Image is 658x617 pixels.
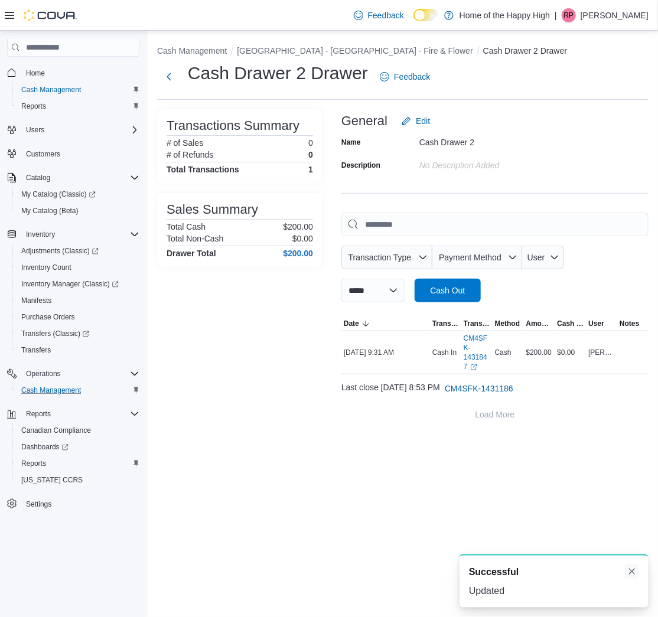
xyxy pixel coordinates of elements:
span: Load More [475,409,515,420]
div: $0.00 [555,345,586,360]
span: $200.00 [526,348,552,357]
button: Home [2,64,144,81]
a: Manifests [17,293,56,308]
span: My Catalog (Beta) [21,206,79,216]
input: Dark Mode [413,9,438,21]
span: Transfers (Classic) [17,327,139,341]
h1: Cash Drawer 2 Drawer [188,61,368,85]
span: Customers [21,146,139,161]
img: Cova [24,9,77,21]
button: Reports [2,406,144,422]
a: CM4SFK-1431847External link [464,334,490,371]
button: Purchase Orders [12,309,144,325]
a: Customers [21,147,65,161]
span: CM4SFK-1431186 [445,383,513,394]
span: [US_STATE] CCRS [21,475,83,485]
a: Settings [21,497,56,511]
span: Feedback [368,9,404,21]
h4: 1 [308,165,313,174]
span: Dark Mode [413,21,414,22]
span: Reports [21,102,46,111]
span: Purchase Orders [21,312,75,322]
span: Operations [21,367,139,381]
span: User [588,319,604,328]
span: Cash Management [21,386,81,395]
button: Transfers [12,342,144,358]
button: Users [21,123,49,137]
button: Notes [617,316,649,331]
button: My Catalog (Beta) [12,203,144,219]
span: Reports [17,456,139,471]
span: Canadian Compliance [17,423,139,438]
a: Dashboards [17,440,73,454]
span: Dashboards [21,442,69,452]
p: $200.00 [283,222,313,231]
h4: Drawer Total [167,249,216,258]
span: Method [495,319,520,328]
p: 0 [308,150,313,159]
a: Adjustments (Classic) [12,243,144,259]
a: [US_STATE] CCRS [17,473,87,487]
button: Dismiss toast [625,564,639,579]
span: Transfers [21,345,51,355]
button: Cash Management [157,46,227,56]
a: Inventory Count [17,260,76,275]
h3: Transactions Summary [167,119,299,133]
span: Amount [526,319,553,328]
span: Dashboards [17,440,139,454]
button: [US_STATE] CCRS [12,472,144,488]
div: [DATE] 9:31 AM [341,345,430,360]
button: Inventory Count [12,259,144,276]
p: | [555,8,557,22]
p: Home of the Happy High [460,8,550,22]
span: Reports [21,407,139,421]
span: Cash Management [17,383,139,397]
span: Edit [416,115,430,127]
div: Notification [469,565,639,579]
span: Home [26,68,45,78]
a: Inventory Manager (Classic) [17,277,123,291]
button: Cash Out [415,279,481,302]
span: Settings [21,497,139,511]
label: Description [341,161,380,170]
svg: External link [470,364,477,371]
span: Inventory Manager (Classic) [17,277,139,291]
span: Inventory Manager (Classic) [21,279,119,289]
button: Cash Management [12,382,144,399]
nav: An example of EuiBreadcrumbs [157,45,649,59]
button: Catalog [2,169,144,186]
h4: $200.00 [283,249,313,258]
button: Operations [21,367,66,381]
span: Transaction Type [432,319,459,328]
span: Manifests [17,293,139,308]
button: User [586,316,617,331]
span: Adjustments (Classic) [21,246,99,256]
a: Feedback [349,4,409,27]
span: Inventory [26,230,55,239]
a: Transfers (Classic) [17,327,94,341]
span: [PERSON_NAME] [588,348,615,357]
span: Catalog [21,171,139,185]
button: Method [493,316,524,331]
h3: Sales Summary [167,203,258,217]
h6: # of Sales [167,138,203,148]
span: User [527,253,545,262]
span: Home [21,65,139,80]
a: Cash Management [17,383,86,397]
span: My Catalog (Classic) [21,190,96,199]
span: Notes [620,319,639,328]
a: Reports [17,99,51,113]
button: Settings [2,495,144,512]
button: Canadian Compliance [12,422,144,439]
a: Inventory Manager (Classic) [12,276,144,292]
button: Load More [341,403,649,426]
button: Users [2,122,144,138]
span: My Catalog (Classic) [17,187,139,201]
button: Transaction Type [341,246,432,269]
div: No Description added [419,156,578,170]
button: Date [341,316,430,331]
h6: Total Non-Cash [167,234,224,243]
span: Payment Method [439,253,501,262]
button: Cash Drawer 2 Drawer [483,46,567,56]
a: My Catalog (Beta) [17,204,83,218]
